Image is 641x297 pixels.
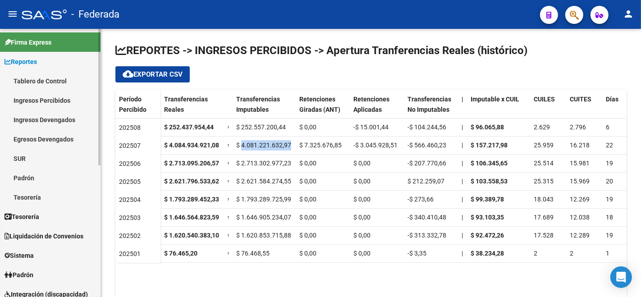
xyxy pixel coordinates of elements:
datatable-header-cell: Transferencias Imputables [233,90,296,128]
span: 25.315 [534,178,554,185]
span: CUILES [534,96,555,103]
span: $ 76.468,55 [236,250,270,257]
span: = [227,160,231,167]
span: 2.629 [534,123,550,131]
strong: $ 103.558,53 [471,178,508,185]
span: 202501 [119,250,141,257]
span: -$ 3,35 [407,250,426,257]
span: $ 1.646.905.234,07 [236,214,291,221]
strong: $ 4.084.934.921,08 [164,142,219,149]
span: = [227,178,231,185]
strong: $ 1.620.540.383,10 [164,232,219,239]
span: Retenciones Giradas (ANT) [299,96,340,113]
span: 12.289 [570,232,590,239]
datatable-header-cell: Imputable x CUIL [467,90,530,128]
span: = [227,123,231,131]
span: 19 [606,196,613,203]
span: -$ 566.460,23 [407,142,446,149]
span: 15.981 [570,160,590,167]
span: Transferencias Imputables [236,96,280,113]
mat-icon: person [623,9,634,19]
span: 17.528 [534,232,554,239]
span: Exportar CSV [123,70,183,78]
span: Sistema [5,251,34,260]
span: 202504 [119,196,141,203]
span: Período Percibido [119,96,147,113]
span: Reportes [5,57,37,67]
span: 20 [606,178,613,185]
span: = [227,196,231,203]
span: Retenciones Aplicadas [353,96,389,113]
datatable-header-cell: Transferencias Reales [160,90,224,128]
span: -$ 207.770,66 [407,160,446,167]
datatable-header-cell: CUITES [566,90,602,128]
strong: $ 99.389,78 [471,196,504,203]
span: $ 0,00 [353,214,371,221]
mat-icon: cloud_download [123,69,133,79]
span: = [227,232,231,239]
span: 12.269 [570,196,590,203]
strong: $ 2.713.095.206,57 [164,160,219,167]
span: | [462,196,463,203]
span: 202502 [119,232,141,239]
span: 202503 [119,214,141,221]
strong: $ 76.465,20 [164,250,197,257]
span: $ 0,00 [299,160,316,167]
datatable-header-cell: Retenciones Aplicadas [350,90,404,128]
strong: $ 1.793.289.452,33 [164,196,219,203]
span: 18 [606,214,613,221]
datatable-header-cell: Transferencias No Imputables [404,90,458,128]
span: Días [606,96,618,103]
span: $ 0,00 [353,178,371,185]
span: 202507 [119,142,141,149]
span: 6 [606,123,609,131]
datatable-header-cell: | [458,90,467,128]
span: | [462,96,463,103]
strong: $ 38.234,28 [471,250,504,257]
span: Transferencias No Imputables [407,96,451,113]
span: $ 0,00 [353,160,371,167]
span: | [462,123,463,131]
span: | [462,250,463,257]
span: $ 0,00 [353,196,371,203]
mat-icon: menu [7,9,18,19]
button: Exportar CSV [115,66,190,82]
datatable-header-cell: Retenciones Giradas (ANT) [296,90,350,128]
span: $ 7.325.676,85 [299,142,342,149]
span: = [227,214,231,221]
strong: $ 93.103,35 [471,214,504,221]
span: $ 252.557.200,44 [236,123,286,131]
span: | [462,214,463,221]
span: 1 [606,250,609,257]
span: CUITES [570,96,591,103]
span: Imputable x CUIL [471,96,519,103]
span: 12.038 [570,214,590,221]
span: $ 0,00 [299,123,316,131]
span: = [227,250,231,257]
span: -$ 3.045.928,51 [353,142,398,149]
span: $ 1.620.853.715,88 [236,232,291,239]
span: 19 [606,160,613,167]
strong: $ 252.437.954,44 [164,123,214,131]
span: 202506 [119,160,141,167]
span: Transferencias Reales [164,96,208,113]
span: - Federada [71,5,119,24]
span: 2 [570,250,573,257]
span: $ 2.713.302.977,23 [236,160,291,167]
span: 22 [606,142,613,149]
span: $ 0,00 [299,196,316,203]
span: 17.689 [534,214,554,221]
span: Tesorería [5,212,39,222]
span: $ 4.081.221.632,97 [236,142,291,149]
span: -$ 15.001,44 [353,123,389,131]
span: Liquidación de Convenios [5,231,83,241]
span: $ 0,00 [353,232,371,239]
strong: $ 106.345,65 [471,160,508,167]
span: Padrón [5,270,33,280]
span: -$ 273,66 [407,196,434,203]
span: $ 0,00 [299,214,316,221]
span: Firma Express [5,37,51,47]
span: $ 2.621.584.274,55 [236,178,291,185]
div: Open Intercom Messenger [610,266,632,288]
datatable-header-cell: Días [602,90,638,128]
